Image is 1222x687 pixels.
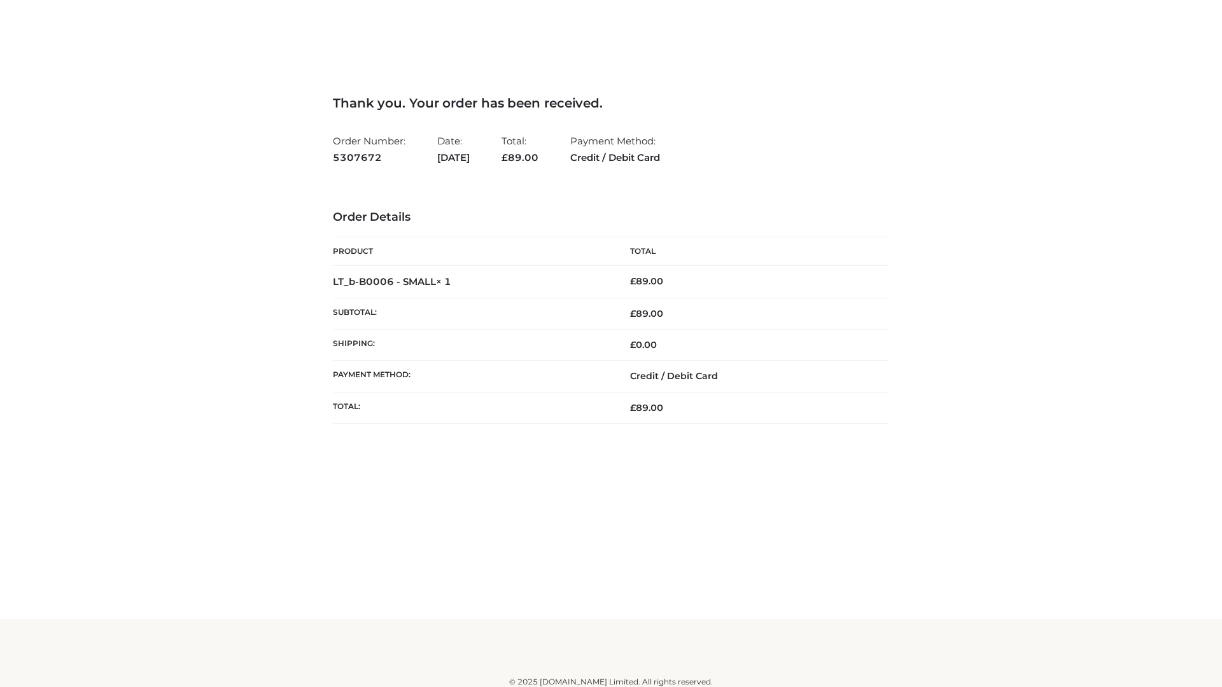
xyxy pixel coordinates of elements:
strong: [DATE] [437,149,470,166]
span: 89.00 [630,402,663,413]
th: Subtotal: [333,298,611,329]
h3: Order Details [333,211,889,225]
bdi: 0.00 [630,339,657,350]
span: 89.00 [502,151,538,163]
li: Order Number: [333,130,405,169]
th: Total [611,237,889,266]
strong: Credit / Debit Card [570,149,660,166]
span: £ [630,275,636,287]
th: Shipping: [333,330,611,361]
li: Payment Method: [570,130,660,169]
li: Date: [437,130,470,169]
span: £ [630,308,636,319]
strong: × 1 [436,275,451,288]
th: Total: [333,392,611,423]
td: Credit / Debit Card [611,361,889,392]
span: £ [502,151,508,163]
bdi: 89.00 [630,275,663,287]
h3: Thank you. Your order has been received. [333,95,889,111]
li: Total: [502,130,538,169]
span: £ [630,339,636,350]
span: £ [630,402,636,413]
strong: LT_b-B0006 - SMALL [333,275,451,288]
strong: 5307672 [333,149,405,166]
th: Product [333,237,611,266]
span: 89.00 [630,308,663,319]
th: Payment method: [333,361,611,392]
